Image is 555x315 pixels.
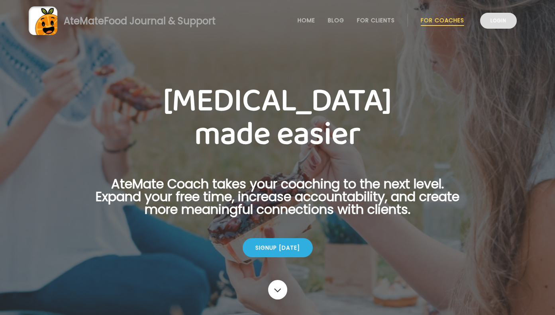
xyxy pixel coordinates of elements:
p: AteMate Coach takes your coaching to the next level. Expand your free time, increase accountabili... [83,178,472,225]
div: Signup [DATE] [243,238,313,257]
a: For Clients [357,17,395,23]
span: Food Journal & Support [104,14,216,27]
h1: [MEDICAL_DATA] made easier [83,84,472,151]
a: Login [480,13,517,29]
div: AteMate [57,14,216,28]
a: For Coaches [421,17,464,23]
a: Home [298,17,315,23]
a: AteMateFood Journal & Support [29,6,526,35]
a: Blog [328,17,344,23]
